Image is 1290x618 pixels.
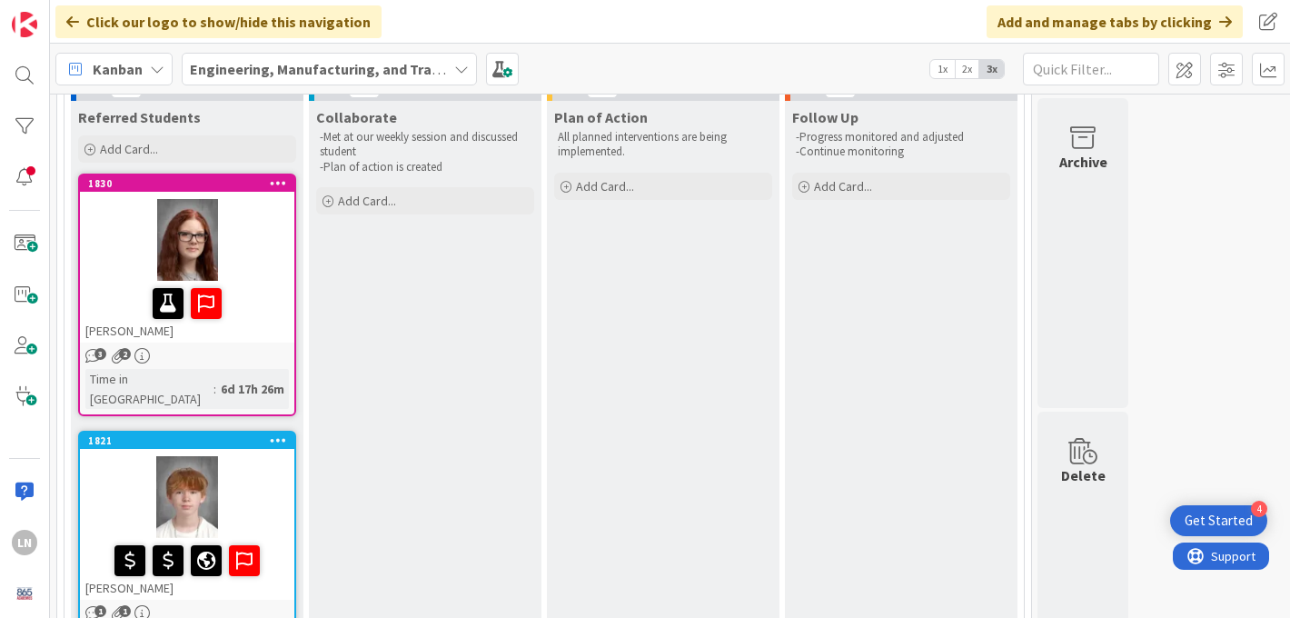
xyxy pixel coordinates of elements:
[78,108,201,126] span: Referred Students
[12,581,37,606] img: avatar
[216,379,289,399] div: 6d 17h 26m
[94,348,106,360] span: 3
[558,130,769,160] p: All planned interventions are being implemented.
[88,177,294,190] div: 1830
[987,5,1243,38] div: Add and manage tabs by clicking
[38,3,83,25] span: Support
[320,130,531,160] p: -Met at our weekly session and discussed student
[94,605,106,617] span: 1
[190,60,511,78] b: Engineering, Manufacturing, and Transportation
[80,175,294,343] div: 1830[PERSON_NAME]
[88,434,294,447] div: 1821
[796,130,1007,145] p: -Progress monitored and adjusted
[85,369,213,409] div: Time in [GEOGRAPHIC_DATA]
[1023,53,1159,85] input: Quick Filter...
[1170,505,1267,536] div: Open Get Started checklist, remaining modules: 4
[1061,464,1106,486] div: Delete
[955,60,979,78] span: 2x
[12,12,37,37] img: Visit kanbanzone.com
[320,160,531,174] p: -Plan of action is created
[1251,501,1267,517] div: 4
[119,605,131,617] span: 1
[316,108,397,126] span: Collaborate
[930,60,955,78] span: 1x
[80,175,294,192] div: 1830
[12,530,37,555] div: LN
[554,108,648,126] span: Plan of Action
[80,433,294,600] div: 1821[PERSON_NAME]
[55,5,382,38] div: Click our logo to show/hide this navigation
[100,141,158,157] span: Add Card...
[979,60,1004,78] span: 3x
[338,193,396,209] span: Add Card...
[792,108,858,126] span: Follow Up
[213,379,216,399] span: :
[814,178,872,194] span: Add Card...
[80,433,294,449] div: 1821
[119,348,131,360] span: 2
[80,538,294,600] div: [PERSON_NAME]
[1185,512,1253,530] div: Get Started
[1059,151,1107,173] div: Archive
[80,281,294,343] div: [PERSON_NAME]
[576,178,634,194] span: Add Card...
[93,58,143,80] span: Kanban
[796,145,1007,159] p: -Continue monitoring
[78,174,296,416] a: 1830[PERSON_NAME]Time in [GEOGRAPHIC_DATA]:6d 17h 26m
